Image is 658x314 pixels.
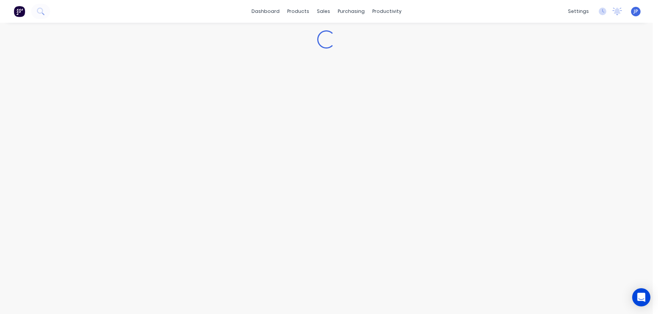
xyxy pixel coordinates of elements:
[369,6,405,17] div: productivity
[14,6,25,17] img: Factory
[634,8,638,15] span: JP
[334,6,369,17] div: purchasing
[248,6,283,17] a: dashboard
[632,288,650,306] div: Open Intercom Messenger
[283,6,313,17] div: products
[313,6,334,17] div: sales
[564,6,593,17] div: settings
